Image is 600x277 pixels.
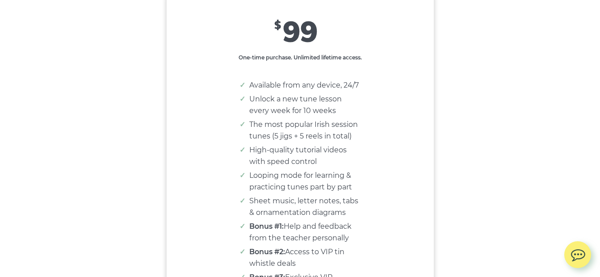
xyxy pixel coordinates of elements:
[249,119,360,142] li: The most popular Irish session tunes (5 jigs + 5 reels in total)
[564,241,591,264] img: chat.svg
[249,246,360,269] li: Access to VIP tin whistle deals
[249,144,360,168] li: High-quality tutorial videos with speed control
[249,80,360,91] li: Available from any device, 24/7
[283,13,318,49] span: 99
[249,248,285,256] strong: Bonus #2:
[274,18,281,32] span: $
[249,222,284,231] strong: Bonus #1:
[249,221,360,244] li: Help and feedback from the teacher personally
[238,53,363,62] p: One-time purchase. Unlimited lifetime access.
[249,195,360,218] li: Sheet music, letter notes, tabs & ornamentation diagrams
[249,170,360,193] li: Looping mode for learning & practicing tunes part by part
[249,93,360,117] li: Unlock a new tune lesson every week for 10 weeks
